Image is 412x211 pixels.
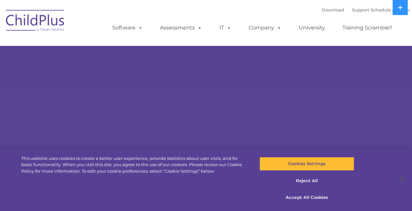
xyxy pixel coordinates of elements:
a: Schedule A Demo [371,7,409,12]
a: University [292,21,332,34]
a: Software [106,21,149,34]
a: Training Scramble!! [336,21,399,34]
a: Support [352,7,369,12]
img: ChildPlus by Procare Solutions [3,5,68,38]
a: IT [213,21,238,34]
font: | [322,7,409,12]
button: Accept All Cookies [259,191,354,204]
button: Cookies Settings [259,157,354,171]
a: Assessments [154,21,209,34]
button: Close [394,172,409,186]
a: Company [242,21,288,34]
a: Download [322,7,344,12]
div: This website uses cookies to create a better user experience, provide statistics about user visit... [21,155,247,175]
button: Reject All [259,174,354,188]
